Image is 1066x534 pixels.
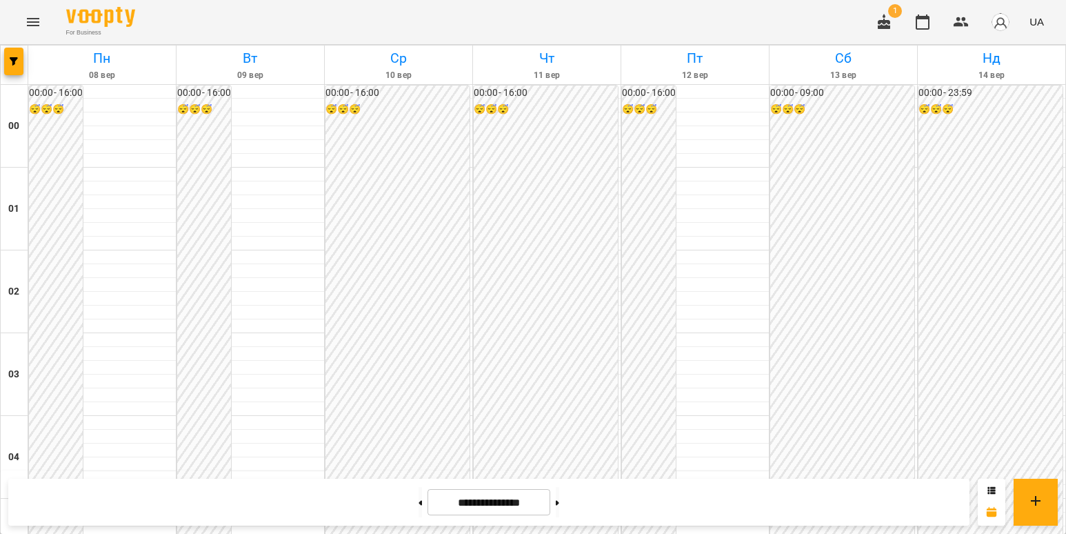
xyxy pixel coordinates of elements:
img: avatar_s.png [991,12,1010,32]
span: 1 [888,4,902,18]
h6: 01 [8,201,19,217]
h6: Пт [623,48,767,69]
h6: 00 [8,119,19,134]
h6: 12 вер [623,69,767,82]
span: For Business [66,28,135,37]
button: UA [1024,9,1049,34]
h6: Нд [920,48,1063,69]
h6: 😴😴😴 [770,102,914,117]
h6: Вт [179,48,322,69]
h6: 😴😴😴 [474,102,618,117]
h6: 10 вер [327,69,470,82]
h6: 03 [8,367,19,382]
h6: 13 вер [772,69,915,82]
h6: 😴😴😴 [177,102,231,117]
h6: 😴😴😴 [622,102,676,117]
h6: Чт [475,48,619,69]
h6: 00:00 - 16:00 [474,86,618,101]
h6: 00:00 - 23:59 [918,86,1063,101]
span: UA [1029,14,1044,29]
h6: 02 [8,284,19,299]
h6: Пн [30,48,174,69]
h6: 00:00 - 09:00 [770,86,914,101]
button: Menu [17,6,50,39]
h6: 00:00 - 16:00 [29,86,83,101]
h6: Сб [772,48,915,69]
h6: 08 вер [30,69,174,82]
h6: 09 вер [179,69,322,82]
h6: 00:00 - 16:00 [622,86,676,101]
h6: 😴😴😴 [918,102,1063,117]
h6: 14 вер [920,69,1063,82]
h6: 😴😴😴 [29,102,83,117]
h6: 00:00 - 16:00 [325,86,470,101]
h6: 😴😴😴 [325,102,470,117]
h6: Ср [327,48,470,69]
h6: 11 вер [475,69,619,82]
h6: 04 [8,450,19,465]
h6: 00:00 - 16:00 [177,86,231,101]
img: Voopty Logo [66,7,135,27]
